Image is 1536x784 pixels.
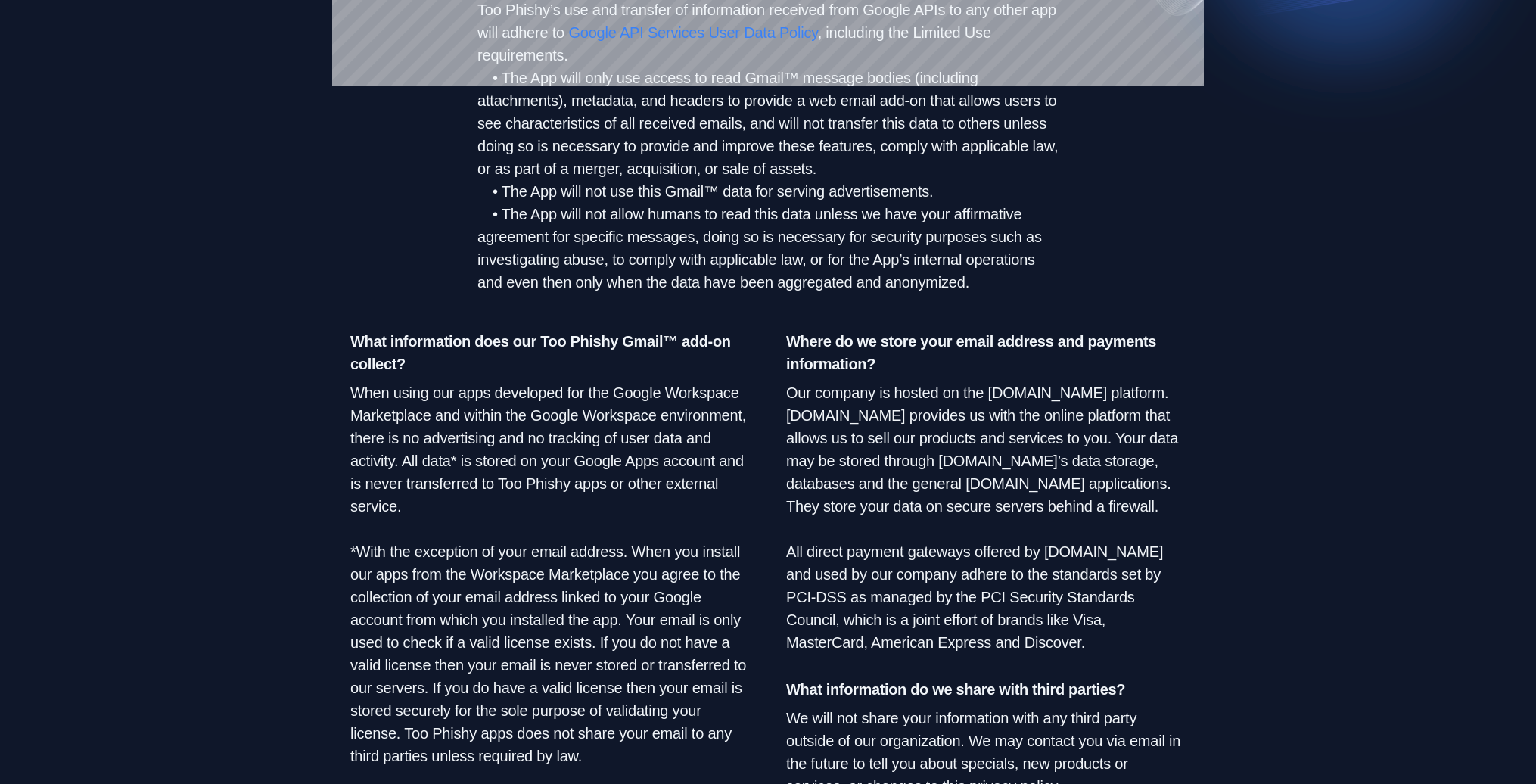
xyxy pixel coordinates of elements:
[786,381,1186,654] p: Our company is hosted on the [DOMAIN_NAME] platform. [DOMAIN_NAME] provides us with the online pl...
[786,678,1186,701] h4: What information do we share with third parties?
[350,330,750,375] h4: What information does our Too Phishy Gmail™ add-on collect?
[477,67,1059,180] li: • The App will only use access to read Gmail™ message bodies (including attachments), metadata, a...
[350,381,750,767] p: When using our apps developed for the Google Workspace Marketplace and within the Google Workspac...
[568,24,817,41] a: Google API Services User Data Policy
[786,330,1186,375] h4: Where do we store your email address and payments information?
[477,180,1059,203] li: • The App will not use this Gmail™ data for serving advertisements.
[477,203,1059,294] li: • The App will not allow humans to read this data unless we have your affirmative agreement for s...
